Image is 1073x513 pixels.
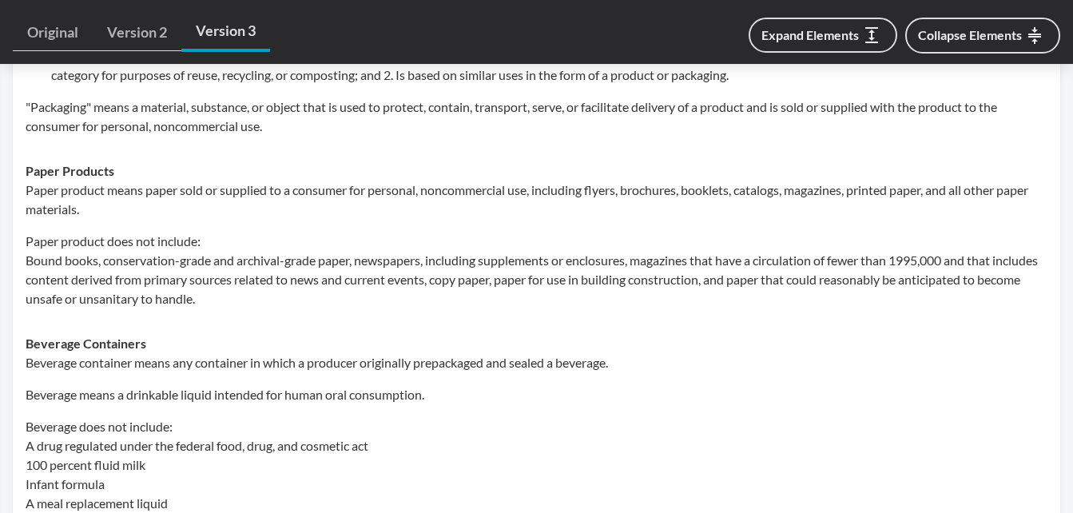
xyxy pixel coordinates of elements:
button: Collapse Elements [905,18,1060,54]
strong: Paper Products [26,163,114,178]
a: Version 3 [181,13,270,52]
li: May be categorized based on distinguishing chemical or physical properties, including properties ... [51,46,1047,85]
a: Original [13,14,93,51]
a: Version 2 [93,14,181,51]
p: Paper product does not include: Bound books, conservation-grade and archival-grade paper, newspap... [26,232,1047,308]
p: Beverage container means any container in which a producer originally prepackaged and sealed a be... [26,353,1047,372]
p: Beverage means a drinkable liquid intended for human oral consumption. [26,385,1047,404]
p: "Packaging" means a material, substance, or object that is used to protect, contain, transport, s... [26,97,1047,136]
p: Paper product means paper sold or supplied to a consumer for personal, noncommercial use, includi... [26,181,1047,219]
strong: Beverage Containers [26,336,146,351]
button: Expand Elements [749,18,897,53]
p: Beverage does not include: A drug regulated under the federal food, drug, and cosmetic act 100 pe... [26,417,1047,513]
